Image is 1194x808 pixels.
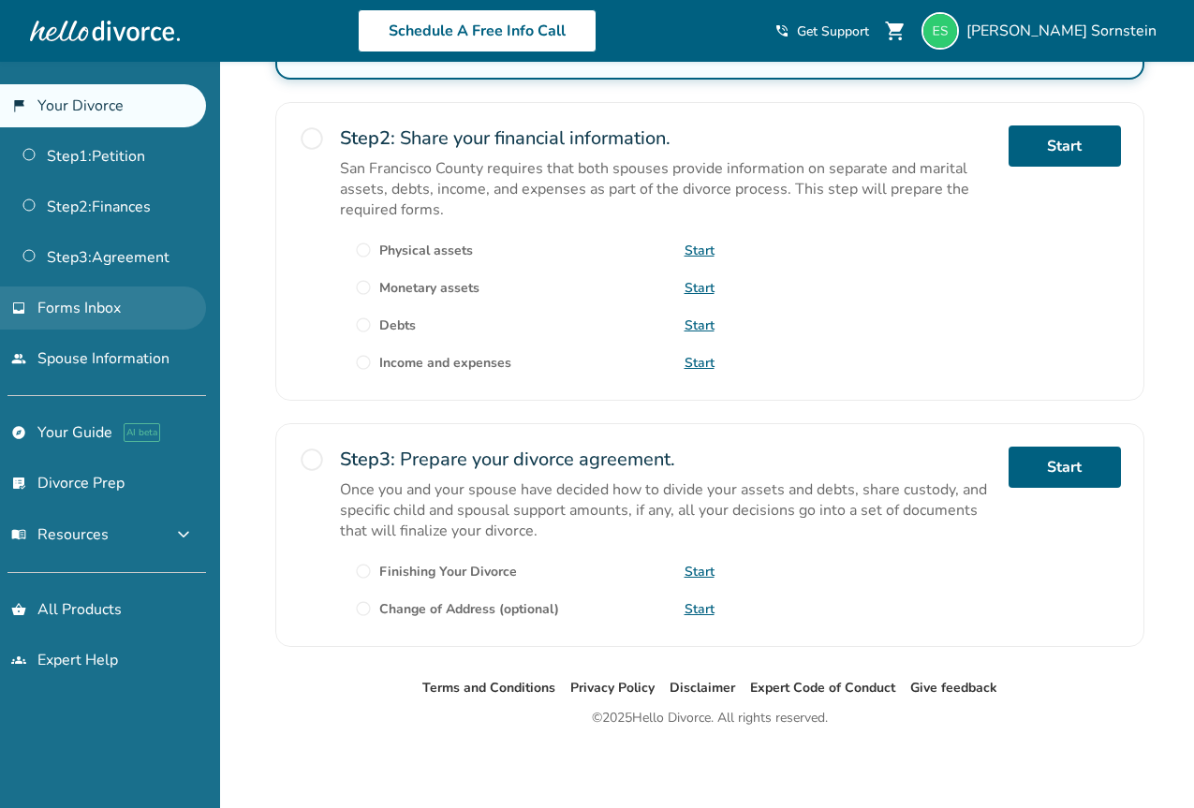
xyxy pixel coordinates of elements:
div: Monetary assets [379,279,479,297]
a: Start [1009,447,1121,488]
span: radio_button_unchecked [299,447,325,473]
iframe: Chat Widget [1100,718,1194,808]
span: menu_book [11,527,26,542]
li: Disclaimer [670,677,735,699]
span: radio_button_unchecked [355,354,372,371]
a: phone_in_talkGet Support [774,22,869,40]
span: radio_button_unchecked [355,316,372,333]
a: Start [685,242,715,259]
p: Once you and your spouse have decided how to divide your assets and debts, share custody, and spe... [340,479,994,541]
span: groups [11,653,26,668]
span: shopping_basket [11,602,26,617]
span: radio_button_unchecked [355,279,372,296]
a: Start [685,563,715,580]
a: Expert Code of Conduct [750,679,895,697]
li: Give feedback [910,677,997,699]
strong: Step 3 : [340,447,395,472]
span: people [11,351,26,366]
span: [PERSON_NAME] Sornstein [966,21,1164,41]
a: Terms and Conditions [422,679,555,697]
strong: Step 2 : [340,125,395,151]
span: explore [11,425,26,440]
span: Get Support [797,22,869,40]
div: © 2025 Hello Divorce. All rights reserved. [592,707,828,729]
a: Start [685,354,715,372]
p: San Francisco County requires that both spouses provide information on separate and marital asset... [340,158,994,220]
span: shopping_cart [884,20,907,42]
span: phone_in_talk [774,23,789,38]
div: Income and expenses [379,354,511,372]
a: Start [685,279,715,297]
span: flag_2 [11,98,26,113]
a: Schedule A Free Info Call [358,9,597,52]
div: Physical assets [379,242,473,259]
span: radio_button_unchecked [355,600,372,617]
span: list_alt_check [11,476,26,491]
a: Start [685,600,715,618]
div: Change of Address (optional) [379,600,559,618]
h2: Share your financial information. [340,125,994,151]
h2: Prepare your divorce agreement. [340,447,994,472]
a: Start [685,316,715,334]
span: radio_button_unchecked [355,563,372,580]
span: inbox [11,301,26,316]
span: Forms Inbox [37,298,121,318]
span: radio_button_unchecked [299,125,325,152]
a: Start [1009,125,1121,167]
span: expand_more [172,523,195,546]
a: Privacy Policy [570,679,655,697]
span: Resources [11,524,109,545]
span: radio_button_unchecked [355,242,372,258]
span: AI beta [124,423,160,442]
div: Debts [379,316,416,334]
img: evan@evansornstein.com [921,12,959,50]
div: Finishing Your Divorce [379,563,517,580]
